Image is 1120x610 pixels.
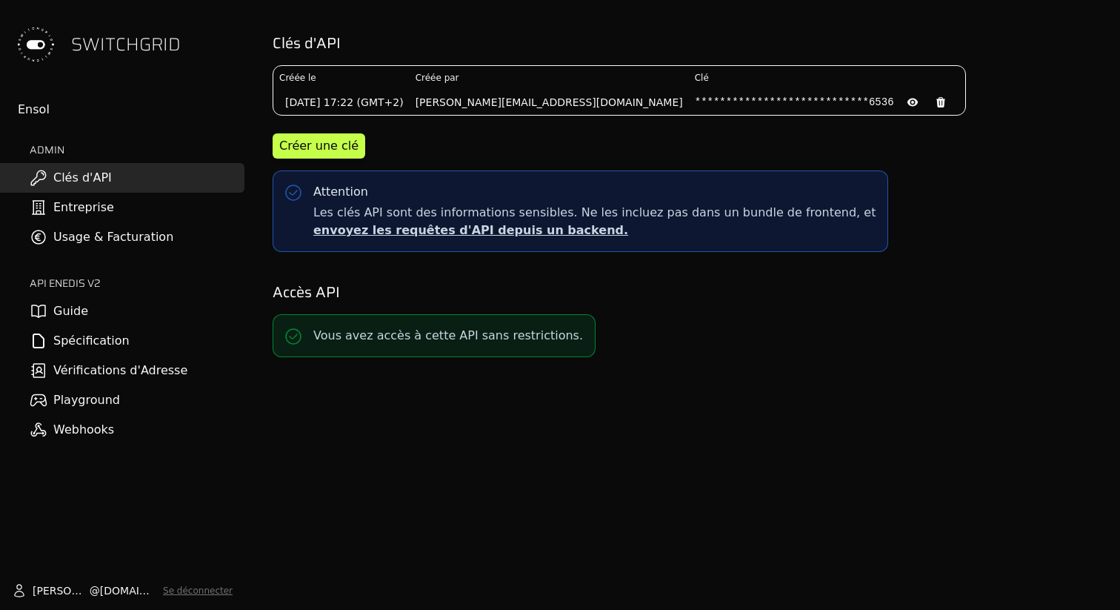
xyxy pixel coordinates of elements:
button: Créer une clé [273,133,365,159]
td: [PERSON_NAME][EMAIL_ADDRESS][DOMAIN_NAME] [410,90,689,115]
div: Créer une clé [279,137,359,155]
span: [DOMAIN_NAME] [100,583,157,598]
div: Attention [313,183,368,201]
div: Ensol [18,101,244,119]
span: SWITCHGRID [71,33,181,56]
td: [DATE] 17:22 (GMT+2) [273,90,410,115]
h2: Accès API [273,282,1099,302]
th: Clé [689,66,965,90]
span: Les clés API sont des informations sensibles. Ne les incluez pas dans un bundle de frontend, et [313,204,876,239]
h2: API ENEDIS v2 [30,276,244,291]
button: Se déconnecter [163,585,233,597]
span: @ [90,583,100,598]
span: [PERSON_NAME] [33,583,90,598]
p: envoyez les requêtes d'API depuis un backend. [313,222,876,239]
h2: ADMIN [30,142,244,157]
th: Créée par [410,66,689,90]
img: Switchgrid Logo [12,21,59,68]
h2: Clés d'API [273,33,1099,53]
th: Créée le [273,66,410,90]
p: Vous avez accès à cette API sans restrictions. [313,327,583,345]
